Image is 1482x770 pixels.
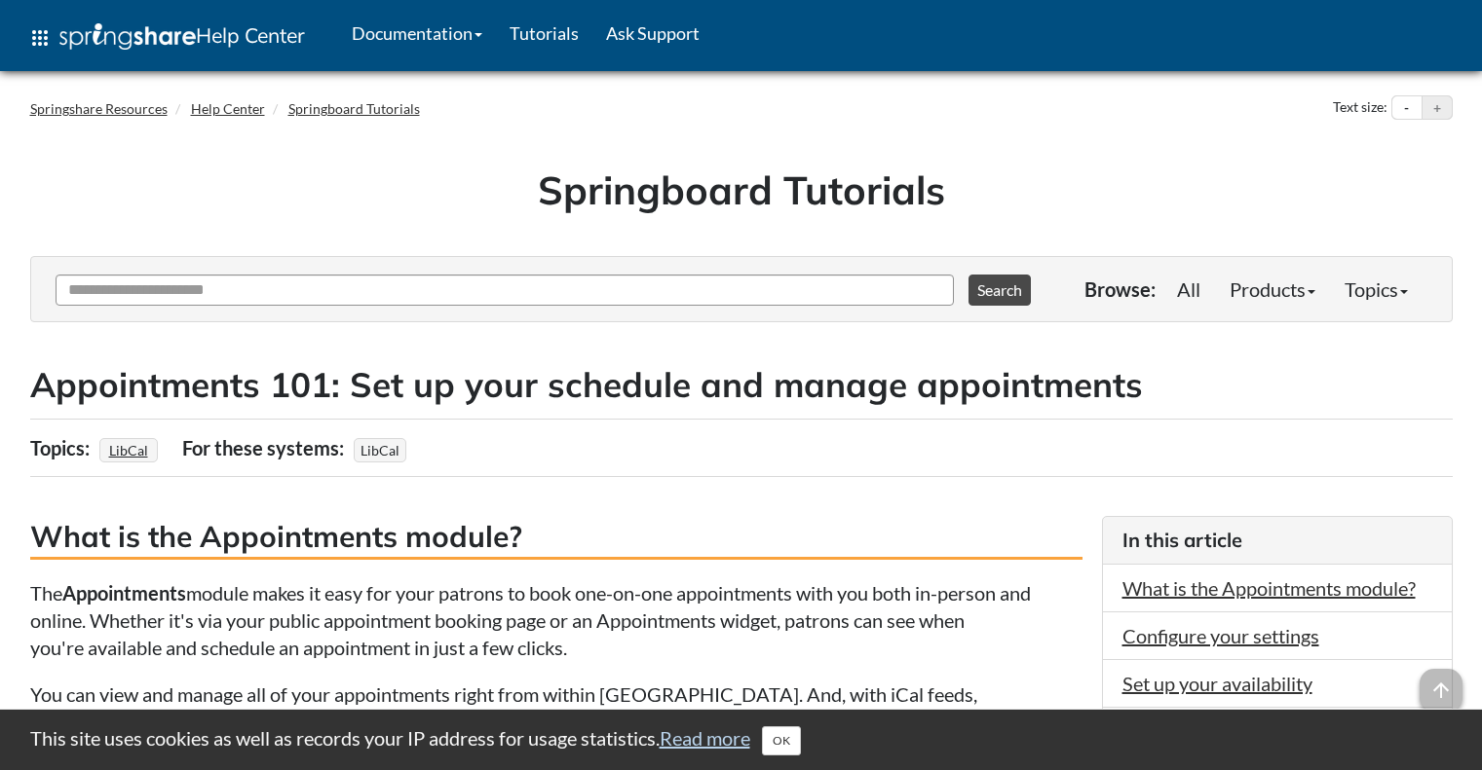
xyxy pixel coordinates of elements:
[1122,624,1319,647] a: Configure your settings
[30,100,168,117] a: Springshare Resources
[1122,527,1432,554] h3: In this article
[45,163,1438,217] h1: Springboard Tutorials
[354,438,406,462] span: LibCal
[30,516,1083,560] h3: What is the Appointments module?
[1392,96,1422,120] button: Decrease text size
[969,275,1031,306] button: Search
[30,361,1453,409] h2: Appointments 101: Set up your schedule and manage appointments
[1215,270,1330,309] a: Products
[196,22,305,48] span: Help Center
[1329,95,1391,121] div: Text size:
[106,436,151,464] a: LibCal
[1420,669,1463,712] span: arrow_upward
[191,100,265,117] a: Help Center
[11,724,1472,755] div: This site uses cookies as well as records your IP address for usage statistics.
[15,9,319,67] a: apps Help Center
[59,23,196,50] img: Springshare
[182,429,349,466] div: For these systems:
[30,680,1083,762] p: You can view and manage all of your appointments right from within [GEOGRAPHIC_DATA]. And, with i...
[496,9,592,57] a: Tutorials
[288,100,420,117] a: Springboard Tutorials
[1122,576,1416,600] a: What is the Appointments module?
[1122,672,1312,695] a: Set up your availability
[338,9,496,57] a: Documentation
[1330,270,1423,309] a: Topics
[762,726,801,755] button: Close
[62,581,186,605] strong: Appointments
[1423,96,1452,120] button: Increase text size
[592,9,713,57] a: Ask Support
[28,26,52,50] span: apps
[30,579,1083,661] p: The module makes it easy for your patrons to book one-on-one appointments with you both in-person...
[660,726,750,750] a: Read more
[1420,671,1463,694] a: arrow_upward
[1162,270,1215,309] a: All
[30,429,95,466] div: Topics:
[1084,275,1156,303] p: Browse:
